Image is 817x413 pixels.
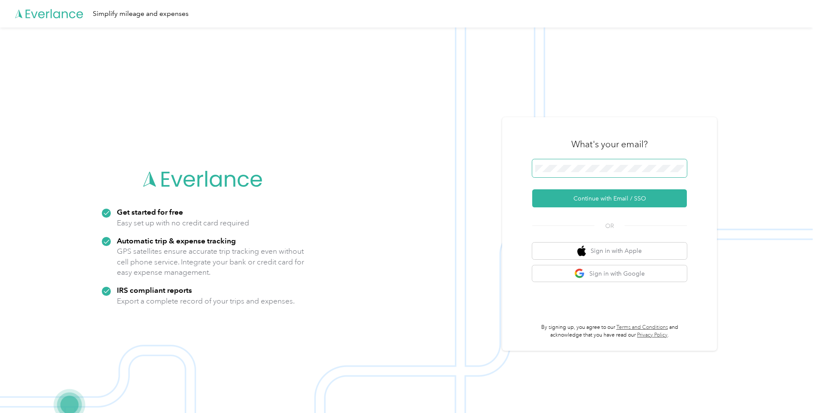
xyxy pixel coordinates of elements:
[532,324,687,339] p: By signing up, you agree to our and acknowledge that you have read our .
[616,324,668,331] a: Terms and Conditions
[532,265,687,282] button: google logoSign in with Google
[532,189,687,207] button: Continue with Email / SSO
[117,236,236,245] strong: Automatic trip & expense tracking
[117,207,183,216] strong: Get started for free
[532,243,687,259] button: apple logoSign in with Apple
[117,285,192,295] strong: IRS compliant reports
[577,246,586,256] img: apple logo
[117,296,295,307] p: Export a complete record of your trips and expenses.
[637,332,668,338] a: Privacy Policy
[594,222,625,231] span: OR
[571,138,648,150] h3: What's your email?
[117,246,305,278] p: GPS satellites ensure accurate trip tracking even without cell phone service. Integrate your bank...
[574,268,585,279] img: google logo
[93,9,189,19] div: Simplify mileage and expenses
[117,218,249,228] p: Easy set up with no credit card required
